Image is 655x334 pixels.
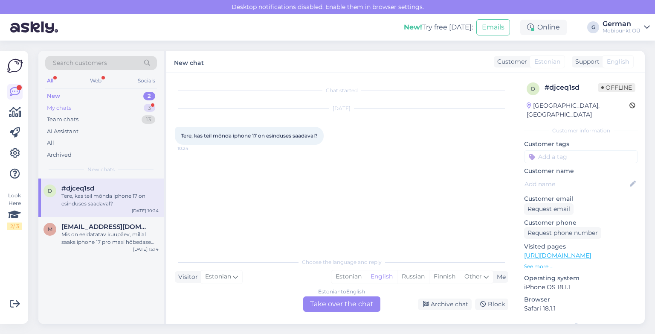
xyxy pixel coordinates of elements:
input: Add a tag [524,150,638,163]
div: Request phone number [524,227,601,239]
div: 2 [143,92,155,100]
div: Customer [494,57,527,66]
input: Add name [525,179,628,189]
span: New chats [87,166,115,173]
div: # djceq1sd [545,82,598,93]
span: marleenmets55@gmail.com [61,223,150,231]
div: Finnish [429,270,460,283]
span: d [531,85,535,92]
div: Request email [524,203,574,215]
span: Other [464,272,482,280]
div: 2 / 3 [7,223,22,230]
span: English [607,57,629,66]
div: [DATE] 10:24 [132,208,159,214]
div: Online [520,20,567,35]
img: Askly Logo [7,58,23,74]
div: Tere, kas teil mõnda iphone 17 on esinduses saadaval? [61,192,159,208]
p: iPhone OS 18.1.1 [524,283,638,292]
div: 13 [142,115,155,124]
div: German [603,21,641,27]
p: Customer tags [524,140,638,149]
button: Emails [476,19,510,35]
span: Estonian [205,272,231,281]
p: Customer name [524,167,638,176]
div: All [45,75,55,86]
b: New! [404,23,422,31]
div: Support [572,57,600,66]
p: Visited pages [524,242,638,251]
label: New chat [174,56,204,67]
p: Browser [524,295,638,304]
div: Web [88,75,103,86]
div: G [587,21,599,33]
div: Russian [397,270,429,283]
div: Choose the language and reply [175,258,508,266]
span: Search customers [53,59,107,67]
div: [DATE] 15:14 [133,246,159,252]
div: New [47,92,60,100]
div: Extra [524,322,638,329]
span: Estonian [534,57,560,66]
div: Mobipunkt OÜ [603,27,641,34]
div: Take over the chat [303,296,380,312]
div: Me [493,272,506,281]
p: Customer email [524,194,638,203]
span: #djceq1sd [61,185,94,192]
div: Customer information [524,127,638,135]
div: Mis on eeldatatav kuupäev, millal saaks iphone 17 pro maxi hõbedase 256GB kätte? [61,231,159,246]
div: Try free [DATE]: [404,22,473,32]
div: Chat started [175,87,508,94]
a: [URL][DOMAIN_NAME] [524,252,591,259]
div: Archived [47,151,72,159]
p: Customer phone [524,218,638,227]
div: All [47,139,54,147]
span: d [48,188,52,194]
p: See more ... [524,263,638,270]
span: m [48,226,52,232]
div: Visitor [175,272,198,281]
div: Look Here [7,192,22,230]
div: Estonian [331,270,366,283]
span: Offline [598,83,635,92]
div: AI Assistant [47,127,78,136]
div: [DATE] [175,105,508,112]
span: Tere, kas teil mõnda iphone 17 on esinduses saadaval? [181,132,318,139]
span: 10:24 [177,145,209,152]
div: Socials [136,75,157,86]
div: English [366,270,397,283]
div: Archive chat [418,299,472,310]
div: Team chats [47,115,78,124]
div: Estonian to English [318,288,365,296]
div: My chats [47,104,71,112]
p: Operating system [524,274,638,283]
div: [GEOGRAPHIC_DATA], [GEOGRAPHIC_DATA] [527,101,629,119]
a: GermanMobipunkt OÜ [603,21,650,34]
div: Block [475,299,508,310]
div: 3 [144,104,155,112]
p: Safari 18.1.1 [524,304,638,313]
